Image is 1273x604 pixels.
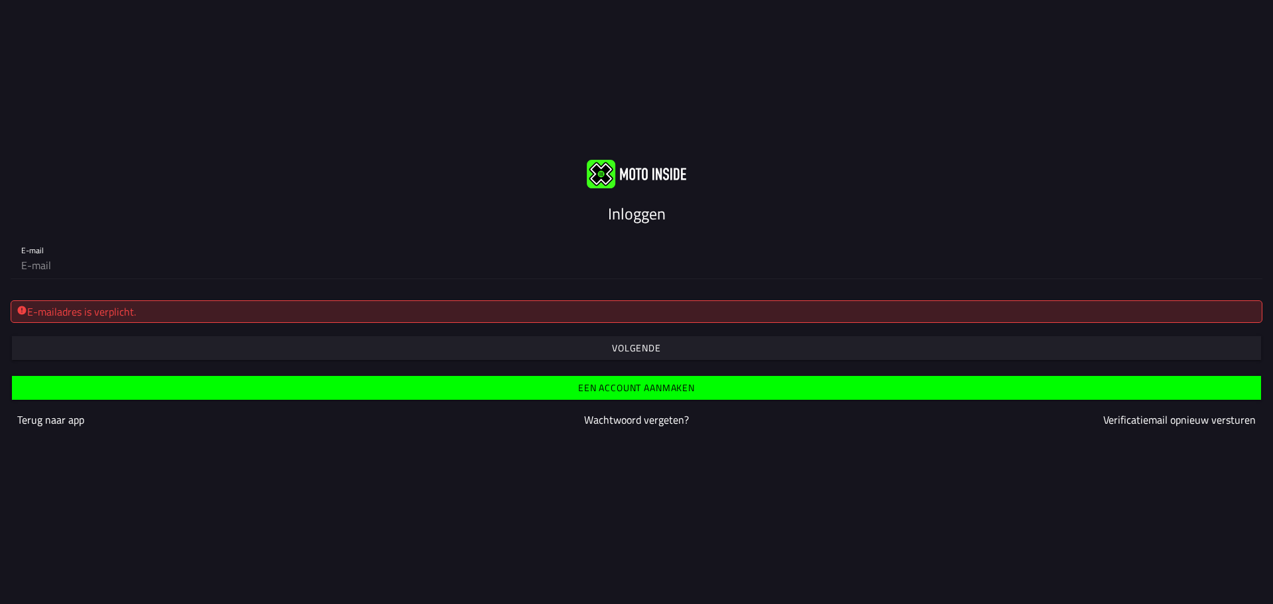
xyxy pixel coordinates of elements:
input: E-mail [21,252,1252,278]
ion-text: Volgende [612,343,661,353]
ion-text: Inloggen [608,202,666,225]
ion-button: Een account aanmaken [12,376,1261,400]
a: Terug naar app [17,412,84,428]
a: Wachtwoord vergeten? [584,412,689,428]
ion-icon: alert [17,305,27,316]
a: Verificatiemail opnieuw versturen [1103,412,1256,428]
div: E-mailadres is verplicht. [17,304,1256,320]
